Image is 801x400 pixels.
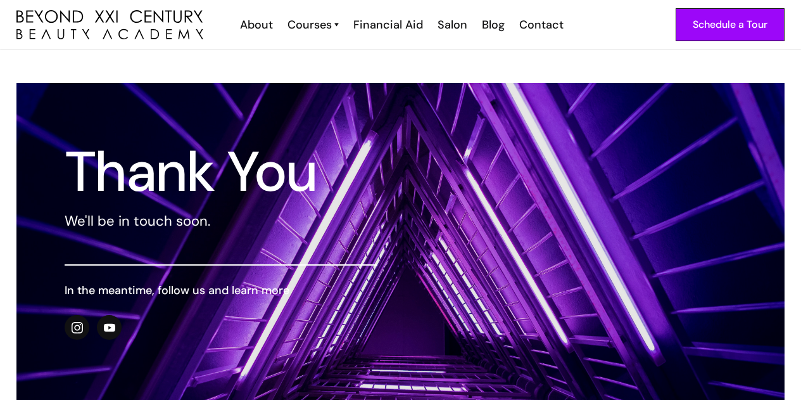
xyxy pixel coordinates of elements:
a: Salon [429,16,474,33]
h6: In the meantime, follow us and learn more [65,282,377,299]
div: Salon [438,16,467,33]
div: Contact [519,16,564,33]
a: Contact [511,16,570,33]
h1: Thank You [65,149,377,195]
a: home [16,10,203,40]
p: We'll be in touch soon. [65,211,377,231]
div: Schedule a Tour [693,16,767,33]
div: Financial Aid [353,16,423,33]
div: Blog [482,16,505,33]
div: About [240,16,273,33]
a: Financial Aid [345,16,429,33]
a: Schedule a Tour [676,8,785,41]
div: Courses [287,16,332,33]
a: About [232,16,279,33]
img: beyond 21st century beauty academy logo [16,10,203,40]
a: Courses [287,16,339,33]
a: Blog [474,16,511,33]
